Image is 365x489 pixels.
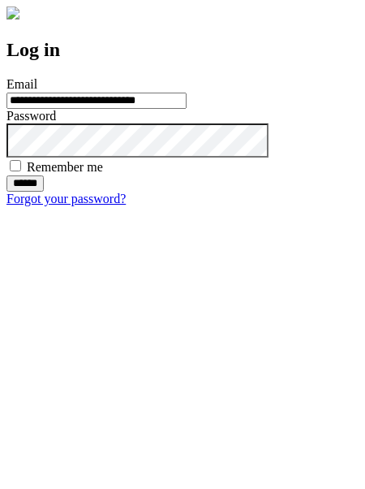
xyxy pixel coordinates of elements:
[6,192,126,206] a: Forgot your password?
[6,77,37,91] label: Email
[6,109,56,123] label: Password
[27,160,103,174] label: Remember me
[6,6,19,19] img: logo-4e3dc11c47720685a147b03b5a06dd966a58ff35d612b21f08c02c0306f2b779.png
[6,39,359,61] h2: Log in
